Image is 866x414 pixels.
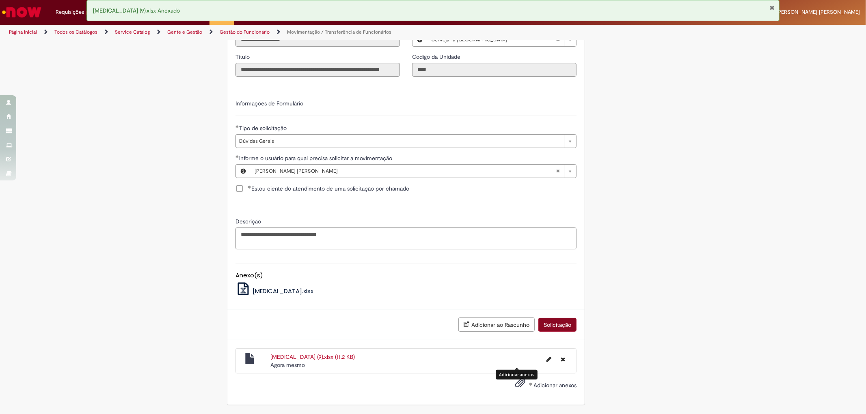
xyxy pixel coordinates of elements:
[552,165,564,178] abbr: Limpar campo informe o usuário para qual precisa solicitar a movimentação
[235,272,577,279] h5: Anexo(s)
[220,29,270,35] a: Gestão do Funcionário
[542,353,556,366] button: Editar nome de arquivo Change Job (9).xlsx
[253,287,313,295] span: [MEDICAL_DATA].xlsx
[167,29,202,35] a: Gente e Gestão
[235,227,577,249] textarea: Descrição
[431,33,556,46] span: Cervejaria [GEOGRAPHIC_DATA]
[93,7,180,14] span: [MEDICAL_DATA] (9).xlsx Anexado
[270,361,305,369] span: Agora mesmo
[6,25,571,40] ul: Trilhas de página
[235,287,313,295] a: [MEDICAL_DATA].xlsx
[235,33,400,47] input: Email
[287,29,391,35] a: Movimentação / Transferência de Funcionários
[86,9,94,16] span: 16
[770,4,775,11] button: Fechar Notificação
[9,29,37,35] a: Página inicial
[239,135,560,148] span: Dúvidas Gerais
[513,375,527,394] button: Adicionar anexos
[412,33,427,46] button: Local, Visualizar este registro Cervejaria Pernambuco
[56,8,84,16] span: Requisições
[496,370,538,379] div: Adicionar anexos
[552,33,564,46] abbr: Limpar campo Local
[235,53,251,61] label: Somente leitura - Título
[412,53,462,60] span: Somente leitura - Código da Unidade
[248,184,409,193] span: Estou ciente do atendimento de uma solicitação por chamado
[235,53,251,60] span: Somente leitura - Título
[235,63,400,77] input: Título
[427,33,576,46] a: Cervejaria [GEOGRAPHIC_DATA]Limpar campo Local
[458,317,535,332] button: Adicionar ao Rascunho
[251,165,576,178] a: [PERSON_NAME] [PERSON_NAME]Limpar campo informe o usuário para qual precisa solicitar a movimentação
[255,165,556,178] span: [PERSON_NAME] [PERSON_NAME]
[235,125,239,128] span: Obrigatório Preenchido
[239,154,394,162] span: Necessários - informe o usuário para qual precisa solicitar a movimentação
[1,4,43,20] img: ServiceNow
[236,165,251,178] button: informe o usuário para qual precisa solicitar a movimentação, Visualizar este registro Danilo De ...
[239,124,288,132] span: Tipo de solicitação
[54,29,97,35] a: Todos os Catálogos
[248,185,251,189] span: Obrigatório Preenchido
[235,218,263,225] span: Descrição
[412,63,577,77] input: Código da Unidade
[270,361,305,369] time: 30/09/2025 08:39:19
[115,29,150,35] a: Service Catalog
[270,353,355,360] a: [MEDICAL_DATA] (9).xlsx (11.2 KB)
[776,9,860,15] span: [PERSON_NAME] [PERSON_NAME]
[556,353,570,366] button: Excluir Change Job (9).xlsx
[533,382,577,389] span: Adicionar anexos
[235,100,303,107] label: Informações de Formulário
[412,53,462,61] label: Somente leitura - Código da Unidade
[235,155,239,158] span: Obrigatório Preenchido
[538,318,577,332] button: Solicitação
